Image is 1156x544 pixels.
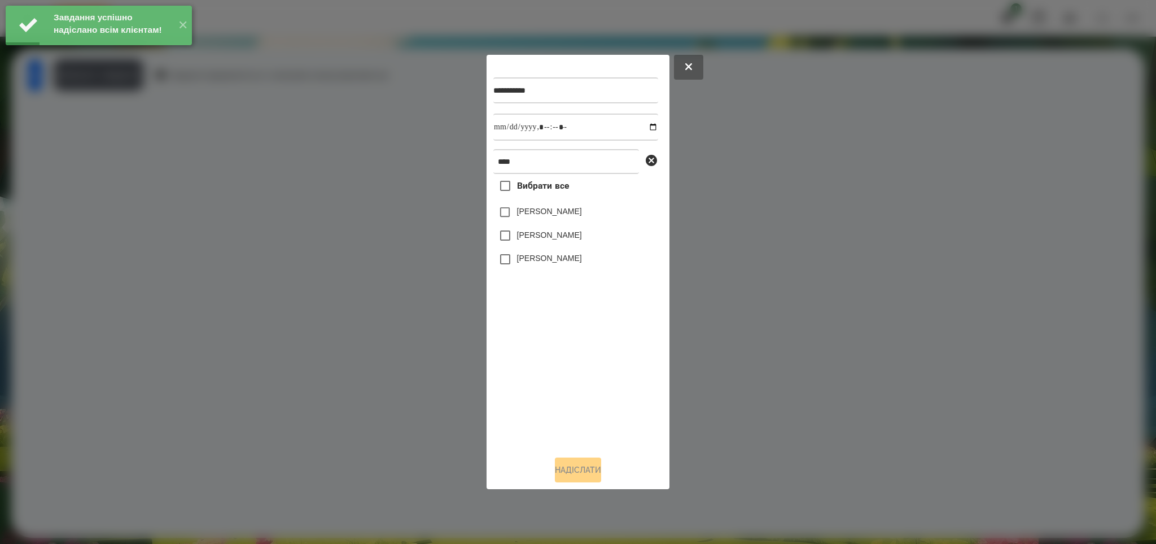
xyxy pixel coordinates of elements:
div: Завдання успішно надіслано всім клієнтам! [54,11,169,36]
button: Надіслати [555,458,601,482]
span: Вибрати все [517,179,570,193]
label: [PERSON_NAME] [517,229,582,241]
label: [PERSON_NAME] [517,206,582,217]
label: [PERSON_NAME] [517,253,582,264]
